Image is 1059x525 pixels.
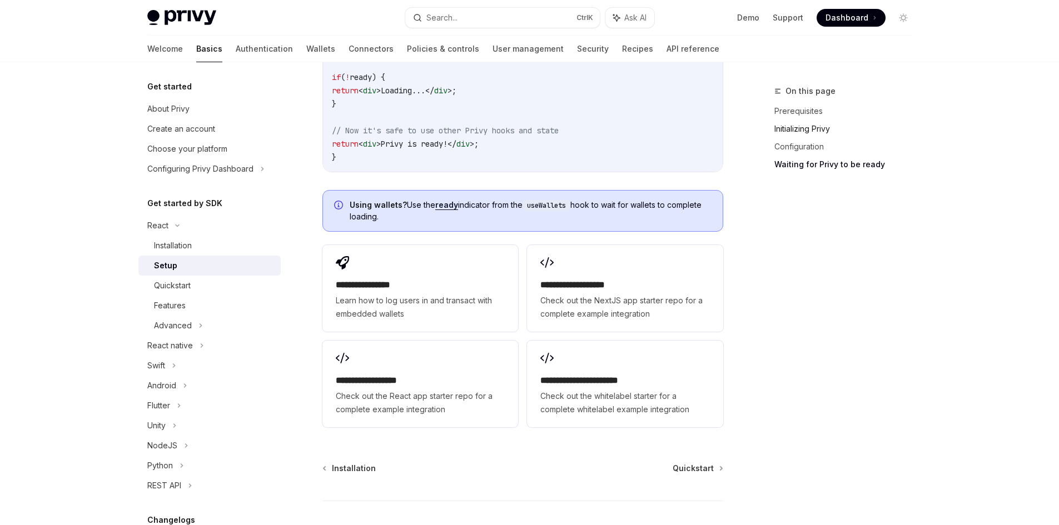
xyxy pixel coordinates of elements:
span: > [376,86,381,96]
a: Support [773,12,803,23]
span: ready [350,72,372,82]
div: NodeJS [147,439,177,452]
span: div [363,139,376,149]
a: Demo [737,12,759,23]
a: Authentication [236,36,293,62]
span: if [332,72,341,82]
a: Setup [138,256,281,276]
div: REST API [147,479,181,492]
span: < [359,139,363,149]
span: div [363,86,376,96]
button: Ask AI [605,8,654,28]
a: Recipes [622,36,653,62]
span: Quickstart [673,463,714,474]
div: React [147,219,168,232]
div: Choose your platform [147,142,227,156]
a: Installation [324,463,376,474]
h5: Get started [147,80,192,93]
span: </ [448,139,456,149]
span: < [359,86,363,96]
span: Dashboard [826,12,868,23]
a: Connectors [349,36,394,62]
a: API reference [667,36,719,62]
img: light logo [147,10,216,26]
a: **** **** **** ****Check out the NextJS app starter repo for a complete example integration [527,245,723,332]
span: // Now it's safe to use other Privy hooks and state [332,126,559,136]
a: Quickstart [138,276,281,296]
div: Python [147,459,173,472]
a: Initializing Privy [774,120,921,138]
div: Unity [147,419,166,432]
span: ! [345,72,350,82]
div: React native [147,339,193,352]
a: Policies & controls [407,36,479,62]
span: } [332,152,336,162]
span: Loading... [381,86,425,96]
div: Features [154,299,186,312]
a: Wallets [306,36,335,62]
a: Configuration [774,138,921,156]
div: Setup [154,259,177,272]
span: div [456,139,470,149]
a: Installation [138,236,281,256]
span: ) { [372,72,385,82]
span: Check out the NextJS app starter repo for a complete example integration [540,294,709,321]
span: div [434,86,448,96]
div: Android [147,379,176,392]
a: Choose your platform [138,139,281,159]
span: Ctrl K [576,13,593,22]
a: Prerequisites [774,102,921,120]
div: Search... [426,11,458,24]
h5: Get started by SDK [147,197,222,210]
span: Check out the React app starter repo for a complete example integration [336,389,505,416]
div: Installation [154,239,192,252]
span: ; [474,139,479,149]
strong: Using wallets? [350,200,407,209]
span: Learn how to log users in and transact with embedded wallets [336,294,505,321]
span: Use the indicator from the hook to wait for wallets to complete loading. [350,199,712,222]
span: } [332,99,336,109]
div: Quickstart [154,279,191,292]
span: </ [425,86,434,96]
div: Flutter [147,399,170,412]
a: Dashboard [817,9,886,27]
a: **** **** **** ***Check out the React app starter repo for a complete example integration [322,341,518,427]
div: Advanced [154,319,192,332]
a: Create an account [138,119,281,139]
span: Ask AI [624,12,647,23]
span: On this page [785,84,836,98]
span: > [470,139,474,149]
a: Features [138,296,281,316]
a: Quickstart [673,463,722,474]
a: Waiting for Privy to be ready [774,156,921,173]
span: > [448,86,452,96]
div: About Privy [147,102,190,116]
a: About Privy [138,99,281,119]
div: Configuring Privy Dashboard [147,162,253,176]
div: Create an account [147,122,215,136]
a: ready [435,200,458,210]
span: ; [452,86,456,96]
button: Search...CtrlK [405,8,600,28]
span: return [332,86,359,96]
span: return [332,139,359,149]
span: Installation [332,463,376,474]
svg: Info [334,201,345,212]
span: > [376,139,381,149]
code: useWallets [523,200,570,211]
button: Toggle dark mode [894,9,912,27]
a: **** **** **** *Learn how to log users in and transact with embedded wallets [322,245,518,332]
span: ( [341,72,345,82]
a: Security [577,36,609,62]
span: Privy is ready! [381,139,448,149]
a: Welcome [147,36,183,62]
div: Swift [147,359,165,372]
a: **** **** **** **** ***Check out the whitelabel starter for a complete whitelabel example integra... [527,341,723,427]
span: Check out the whitelabel starter for a complete whitelabel example integration [540,389,709,416]
a: Basics [196,36,222,62]
a: User management [493,36,564,62]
